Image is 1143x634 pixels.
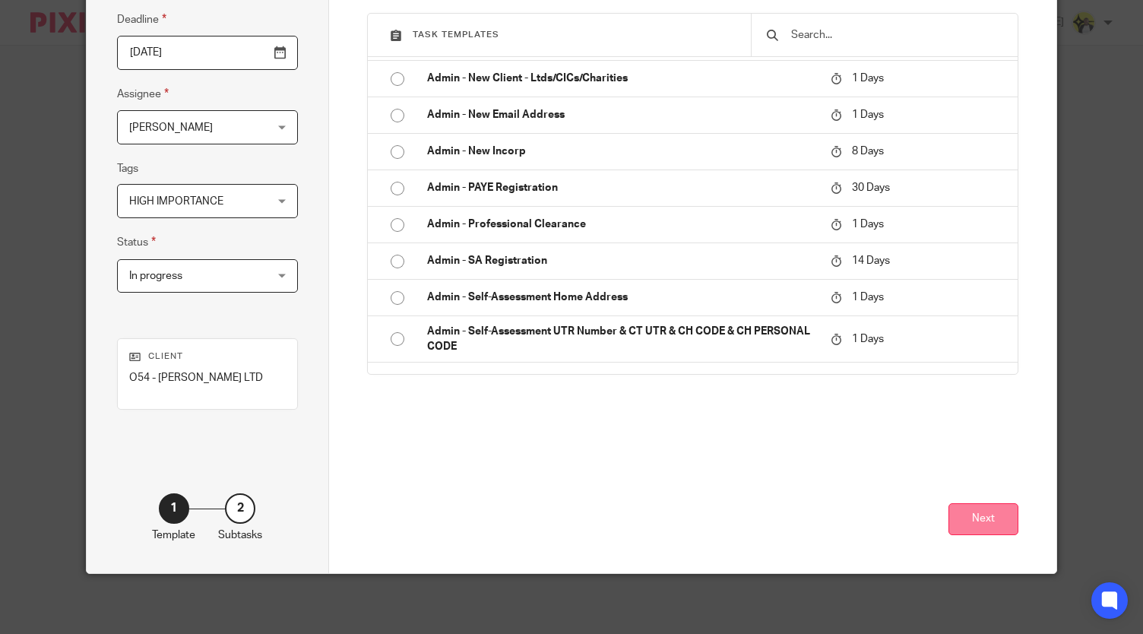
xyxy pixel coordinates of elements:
p: Admin - New Email Address [427,107,815,122]
span: 1 Days [852,73,884,84]
span: 1 Days [852,219,884,230]
p: Client [129,350,286,363]
p: Admin - New Incorp [427,144,815,159]
label: Assignee [117,85,169,103]
span: Task templates [413,30,499,39]
div: 1 [159,493,189,524]
span: 1 Days [852,334,884,344]
span: 30 Days [852,182,890,193]
span: 1 Days [852,292,884,303]
label: Status [117,233,156,251]
p: Admin - PAYE Registration [427,180,815,195]
span: 8 Days [852,146,884,157]
p: Admin - New Client - Ltds/CICs/Charities [427,71,815,86]
span: In progress [129,271,182,281]
input: Use the arrow keys to pick a date [117,36,298,70]
p: Admin - VAT Deregistration [427,373,815,388]
label: Deadline [117,11,166,28]
p: Admin - Self-Assessment UTR Number & CT UTR & CH CODE & CH PERSONAL CODE [427,324,815,355]
span: [PERSON_NAME] [129,122,213,133]
p: Admin - Self-Assessment Home Address [427,290,815,305]
span: 14 Days [852,255,890,266]
p: Admin - SA Registration [427,253,815,268]
p: Template [152,528,195,543]
label: Tags [117,161,138,176]
p: Admin - Professional Clearance [427,217,815,232]
input: Search... [790,27,1003,43]
span: 1 Days [852,109,884,120]
span: HIGH IMPORTANCE [129,196,223,207]
div: 2 [225,493,255,524]
button: Next [948,503,1018,536]
p: O54 - [PERSON_NAME] LTD [129,370,286,385]
p: Subtasks [218,528,262,543]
